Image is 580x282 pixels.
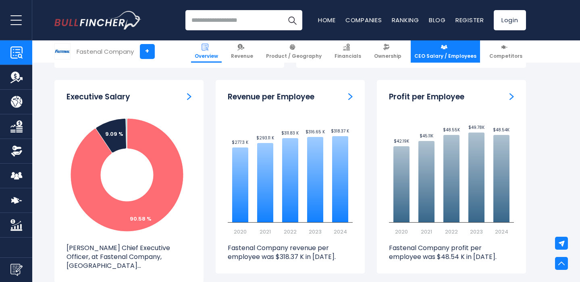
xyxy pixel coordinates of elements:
[54,11,141,29] a: Go to homepage
[256,135,274,141] text: $293.11 K
[54,11,141,29] img: Bullfincher logo
[443,127,460,133] text: $48.55K
[348,92,353,101] a: Revenue per Employee
[67,244,191,271] p: [PERSON_NAME] Chief Executive Officer, at Fastenal Company, [GEOGRAPHIC_DATA]...
[509,92,514,101] a: Profit per Employee
[414,53,476,59] span: CEO Salary / Employees
[494,10,526,30] a: Login
[429,16,446,24] a: Blog
[318,16,336,24] a: Home
[470,228,483,236] text: 2023
[266,53,322,59] span: Product / Geography
[55,44,70,59] img: FAST logo
[393,138,409,144] text: $42.19K
[331,128,349,134] text: $318.37 K
[187,92,191,101] a: ceo-salary
[493,127,510,133] text: $48.54K
[228,92,314,102] h3: Revenue per Employee
[262,40,325,63] a: Product / Geography
[486,40,526,63] a: Competitors
[77,47,134,56] div: Fastenal Company
[345,16,382,24] a: Companies
[392,16,419,24] a: Ranking
[445,228,458,236] text: 2022
[281,130,299,136] text: $311.83 K
[260,228,271,236] text: 2021
[228,244,353,262] p: Fastenal Company revenue per employee was $318.37 K in [DATE].
[333,228,347,236] text: 2024
[489,53,522,59] span: Competitors
[195,53,218,59] span: Overview
[234,228,247,236] text: 2020
[468,124,484,130] text: $49.78K
[282,10,302,30] button: Search
[309,228,322,236] text: 2023
[284,228,297,236] text: 2022
[231,53,253,59] span: Revenue
[411,40,480,63] a: CEO Salary / Employees
[305,129,325,135] text: $316.65 K
[419,133,433,139] text: $45.11K
[232,139,249,145] text: $277.3 K
[370,40,405,63] a: Ownership
[395,228,408,236] text: 2020
[455,16,484,24] a: Register
[331,40,365,63] a: Financials
[191,40,222,63] a: Overview
[374,53,401,59] span: Ownership
[140,44,155,59] a: +
[105,130,123,138] tspan: 9.09 %
[130,215,152,223] tspan: 90.58 %
[421,228,432,236] text: 2021
[335,53,361,59] span: Financials
[67,92,130,102] h3: Executive Salary
[10,145,23,157] img: Ownership
[227,40,257,63] a: Revenue
[389,92,464,102] h3: Profit per Employee
[495,228,508,236] text: 2024
[389,244,514,262] p: Fastenal Company profit per employee was $48.54 K in [DATE].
